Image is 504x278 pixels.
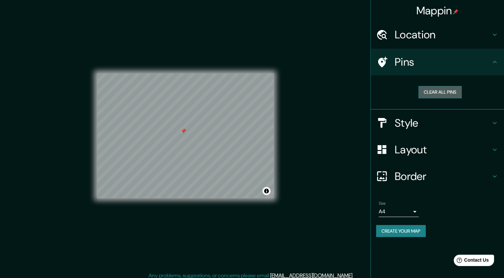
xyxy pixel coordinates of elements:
[418,86,462,98] button: Clear all pins
[395,170,491,183] h4: Border
[395,143,491,156] h4: Layout
[371,49,504,75] div: Pins
[416,4,459,17] h4: Mappin
[379,206,419,217] div: A4
[376,225,426,237] button: Create your map
[453,9,458,14] img: pin-icon.png
[395,28,491,41] h4: Location
[371,136,504,163] div: Layout
[371,163,504,190] div: Border
[371,21,504,48] div: Location
[395,116,491,130] h4: Style
[371,110,504,136] div: Style
[379,200,386,206] label: Size
[97,73,274,198] canvas: Map
[262,187,270,195] button: Toggle attribution
[395,55,491,69] h4: Pins
[445,252,497,271] iframe: Help widget launcher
